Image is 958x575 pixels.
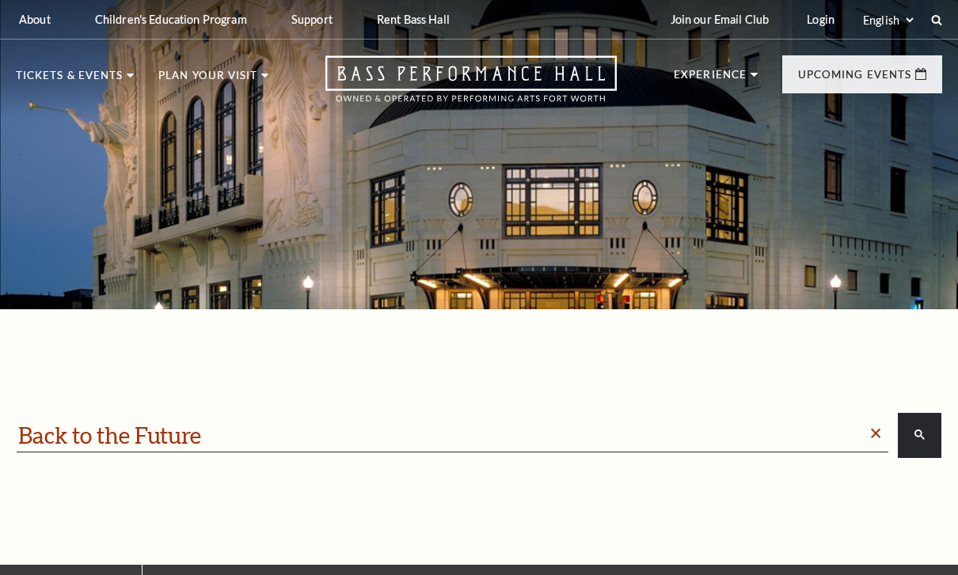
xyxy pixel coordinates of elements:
p: Plan Your Visit [158,70,257,89]
a: Clear search box [866,423,885,444]
p: Upcoming Events [798,70,911,89]
input: search [18,422,865,450]
p: Support [291,13,333,26]
p: About [19,13,51,26]
p: Rent Bass Hall [377,13,450,26]
p: Experience [674,70,747,89]
span: × [869,423,882,444]
p: Children's Education Program [95,13,247,26]
select: Select: [860,13,916,28]
p: Tickets & Events [16,70,123,89]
